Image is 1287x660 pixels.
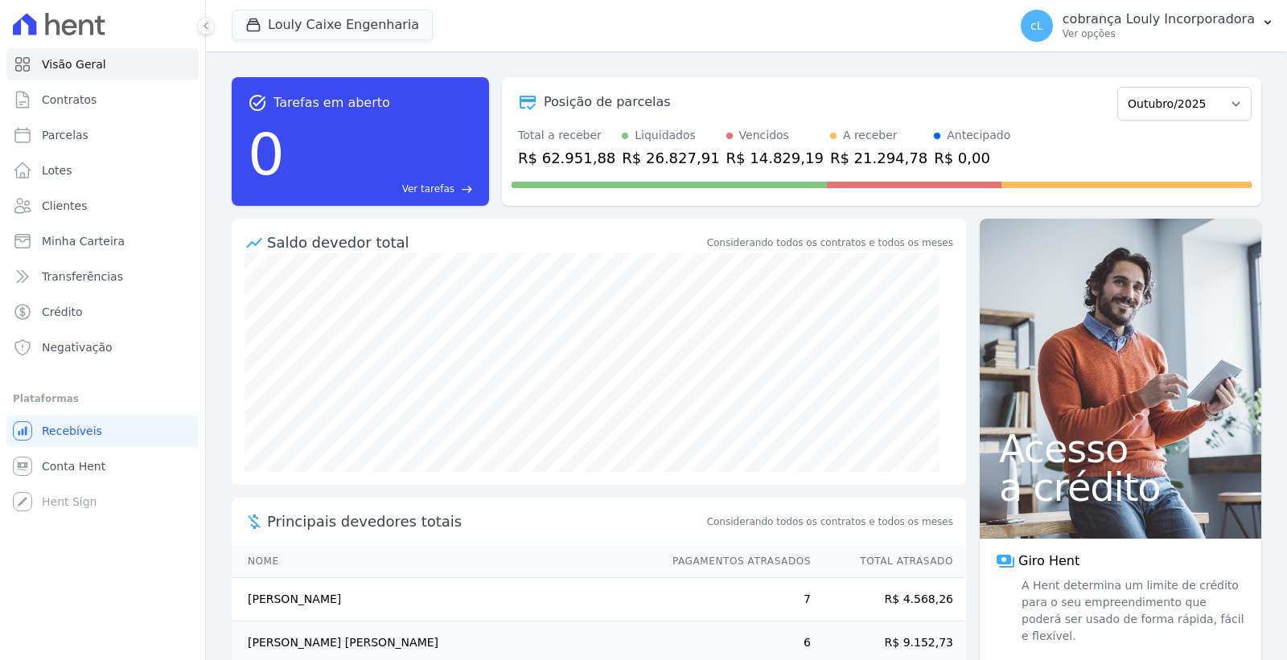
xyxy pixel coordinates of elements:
[1018,577,1245,645] span: A Hent determina um limite de crédito para o seu empreendimento que poderá ser usado de forma ráp...
[6,296,199,328] a: Crédito
[812,545,966,578] th: Total Atrasado
[6,331,199,363] a: Negativação
[42,56,106,72] span: Visão Geral
[1030,20,1043,31] span: cL
[232,545,657,578] th: Nome
[267,232,704,253] div: Saldo devedor total
[6,119,199,151] a: Parcelas
[42,233,125,249] span: Minha Carteira
[42,162,72,178] span: Lotes
[461,183,473,195] span: east
[248,93,267,113] span: task_alt
[812,578,966,621] td: R$ 4.568,26
[947,127,1010,144] div: Antecipado
[622,147,719,169] div: R$ 26.827,91
[42,339,113,355] span: Negativação
[402,182,454,196] span: Ver tarefas
[518,127,615,144] div: Total a receber
[6,415,199,447] a: Recebíveis
[232,10,433,40] button: Louly Caixe Engenharia
[42,92,97,108] span: Contratos
[544,92,671,112] div: Posição de parcelas
[707,236,953,250] div: Considerando todos os contratos e todos os meses
[635,127,696,144] div: Liquidados
[42,423,102,439] span: Recebíveis
[1063,11,1255,27] p: cobrança Louly Incorporadora
[934,147,1010,169] div: R$ 0,00
[657,578,812,621] td: 7
[6,260,199,293] a: Transferências
[6,84,199,116] a: Contratos
[42,458,105,474] span: Conta Hent
[739,127,789,144] div: Vencidos
[999,429,1242,468] span: Acesso
[6,225,199,257] a: Minha Carteira
[42,198,87,214] span: Clientes
[42,304,83,320] span: Crédito
[843,127,898,144] div: A receber
[6,48,199,80] a: Visão Geral
[232,578,657,621] td: [PERSON_NAME]
[830,147,927,169] div: R$ 21.294,78
[6,154,199,187] a: Lotes
[999,468,1242,506] span: a crédito
[267,510,704,532] span: Principais devedores totais
[6,190,199,222] a: Clientes
[518,147,615,169] div: R$ 62.951,88
[273,93,390,113] span: Tarefas em aberto
[707,514,953,529] span: Considerando todos os contratos e todos os meses
[42,127,88,143] span: Parcelas
[726,147,824,169] div: R$ 14.829,19
[6,450,199,482] a: Conta Hent
[291,182,473,196] a: Ver tarefas east
[248,113,285,196] div: 0
[42,269,123,285] span: Transferências
[1063,27,1255,40] p: Ver opções
[657,545,812,578] th: Pagamentos Atrasados
[13,389,192,408] div: Plataformas
[1018,551,1079,571] span: Giro Hent
[1008,3,1287,48] button: cL cobrança Louly Incorporadora Ver opções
